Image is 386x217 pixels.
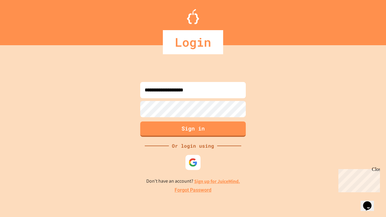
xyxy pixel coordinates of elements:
img: Logo.svg [187,9,199,24]
a: Forgot Password [175,187,211,194]
button: Sign in [140,121,246,137]
img: google-icon.svg [188,158,198,167]
div: Login [163,30,223,54]
div: Chat with us now!Close [2,2,42,38]
iframe: chat widget [336,167,380,192]
iframe: chat widget [361,193,380,211]
div: Or login using [169,142,217,149]
a: Sign up for JuiceMind. [194,178,240,184]
p: Don't have an account? [146,178,240,185]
